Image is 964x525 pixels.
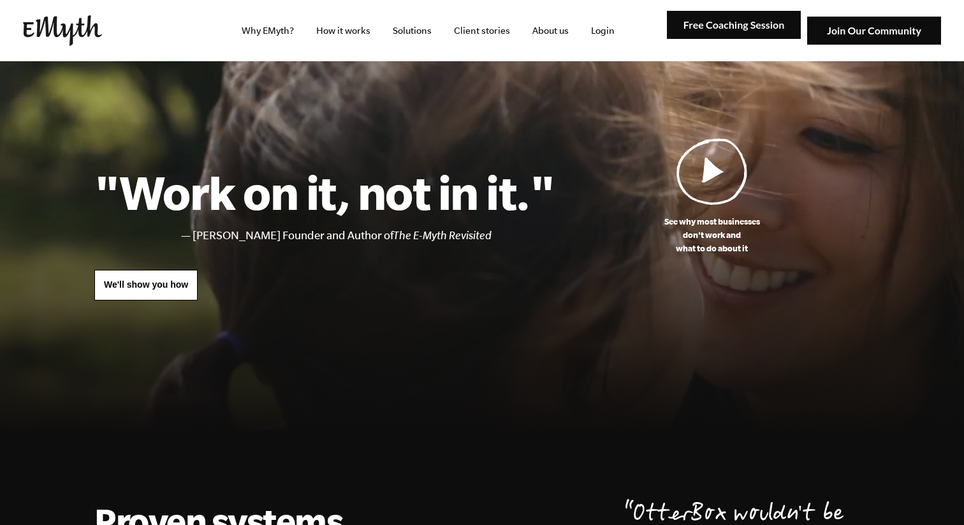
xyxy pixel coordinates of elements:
p: See why most businesses don't work and what to do about it [554,215,870,255]
a: See why most businessesdon't work andwhat to do about it [554,138,870,255]
img: Free Coaching Session [667,11,801,40]
img: EMyth [23,15,102,46]
a: We'll show you how [94,270,198,300]
h1: "Work on it, not in it." [94,164,554,220]
img: Join Our Community [807,17,941,45]
i: The E-Myth Revisited [393,229,492,242]
li: [PERSON_NAME] Founder and Author of [193,226,554,245]
span: We'll show you how [104,279,188,290]
iframe: Chat Widget [900,464,964,525]
img: Play Video [676,138,748,205]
